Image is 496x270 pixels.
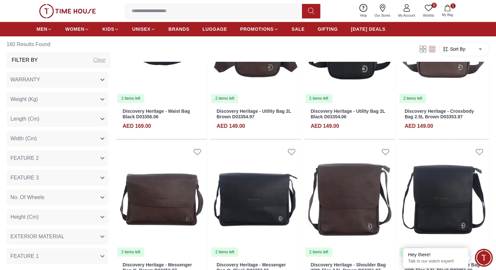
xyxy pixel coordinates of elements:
a: 0Wishlist [419,3,438,19]
a: Discovery Heritage - Utility Bag 2L Brown D03354.97 [217,109,291,119]
span: FEATURE 1 [10,252,39,260]
a: Discovery Heritage - Messenger Bag 4L Brown D03352.972 items left [116,142,207,257]
a: SALE [292,23,305,35]
a: WOMEN [65,23,89,35]
a: Discovery Heritage - Waist Bag Black D03356.06 [123,109,190,119]
span: Length (Cm) [10,115,39,123]
span: GIFTING [318,26,338,32]
a: GIFTING [318,23,338,35]
div: Clear [93,56,106,64]
button: Width (Cm) [7,131,108,146]
div: 2 items left [117,94,144,103]
span: WARRANTY [10,76,40,84]
h6: 160 Results Found [7,37,111,52]
h4: AED 149.00 [405,122,433,130]
span: FEATURE 3 [10,174,39,182]
span: My Bag [439,12,456,17]
div: 2 items left [211,94,238,103]
span: 0 [431,3,437,8]
a: [DATE] DEALS [351,23,385,35]
a: Our Stores [371,3,394,19]
span: WOMEN [65,26,84,32]
img: ... [39,4,96,18]
img: Discovery Heritage - Shoulder Bag With Flap 3.5L Brown D03351.97 [304,142,395,257]
div: 2 items left [117,247,144,257]
span: SALE [292,26,305,32]
a: Help [356,3,371,19]
span: [DATE] DEALS [351,26,385,32]
button: Height (Cm) [7,209,108,225]
span: FEATURE 2 [10,154,39,162]
button: 1My Bag [438,3,457,19]
span: Sort By: [449,46,466,52]
button: FEATURE 1 [7,248,108,264]
h4: AED 149.00 [311,122,339,130]
div: Chat Widget [475,249,493,267]
button: FEATURE 3 [7,170,108,186]
button: Length (Cm) [7,111,108,127]
span: EXTERIOR MATERIAL [10,233,64,241]
span: BRANDS [169,26,189,32]
a: Discovery Heritage - Shoulder Bag With Flap 3.5L Black D03351.062 items left [398,142,489,257]
span: PROMOTIONS [240,26,274,32]
button: WARRANTY [7,72,108,88]
span: Height (Cm) [10,213,38,221]
button: EXTERIOR MATERIAL [7,229,108,245]
div: 2 items left [211,247,238,257]
span: LUGGAGE [203,26,227,32]
button: FEATURE 2 [7,150,108,166]
p: Talk to our watch expert! [408,259,463,264]
span: KIDS [102,26,114,32]
div: 2 items left [399,247,426,257]
a: LUGGAGE [203,23,227,35]
h4: AED 169.00 [123,122,151,130]
a: UNISEX [132,23,155,35]
span: UNISEX [132,26,150,32]
span: Wishlist [420,13,437,18]
div: 2 items left [399,94,426,103]
span: 1 [450,3,456,8]
button: Sort By: [442,46,466,52]
a: MEN [37,23,52,35]
img: Discovery Heritage - Messenger Bag 4L Brown D03352.97 [116,142,207,257]
a: Discovery Heritage - Messenger Bag 4L Black D03352.062 items left [210,142,301,257]
a: PROMOTIONS [240,23,278,35]
div: Hey there! [408,251,463,258]
span: No. Of Wheels [10,194,44,201]
a: BRANDS [169,23,189,35]
div: 2 items left [306,247,332,257]
span: Our Stores [372,13,393,18]
a: Discovery Heritage - Shoulder Bag With Flap 3.5L Brown D03351.972 items left [304,142,395,257]
a: Discovery Heritage - Crossbody Bag 2.5L Brown D03353.97 [405,109,474,119]
span: Width (Cm) [10,135,37,143]
span: MEN [37,26,47,32]
h4: AED 149.00 [217,122,245,130]
div: 2 items left [306,94,332,103]
span: My Account [396,13,418,18]
button: Weight (Kg) [7,92,108,107]
a: Discovery Heritage - Utility Bag 2L Black D03354.06 [311,109,385,119]
button: No. Of Wheels [7,190,108,205]
span: Help [357,13,369,18]
h3: Filter By [12,56,38,64]
span: Weight (Kg) [10,95,38,103]
a: KIDS [102,23,119,35]
img: Discovery Heritage - Messenger Bag 4L Black D03352.06 [210,142,301,257]
img: Discovery Heritage - Shoulder Bag With Flap 3.5L Black D03351.06 [398,142,489,257]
